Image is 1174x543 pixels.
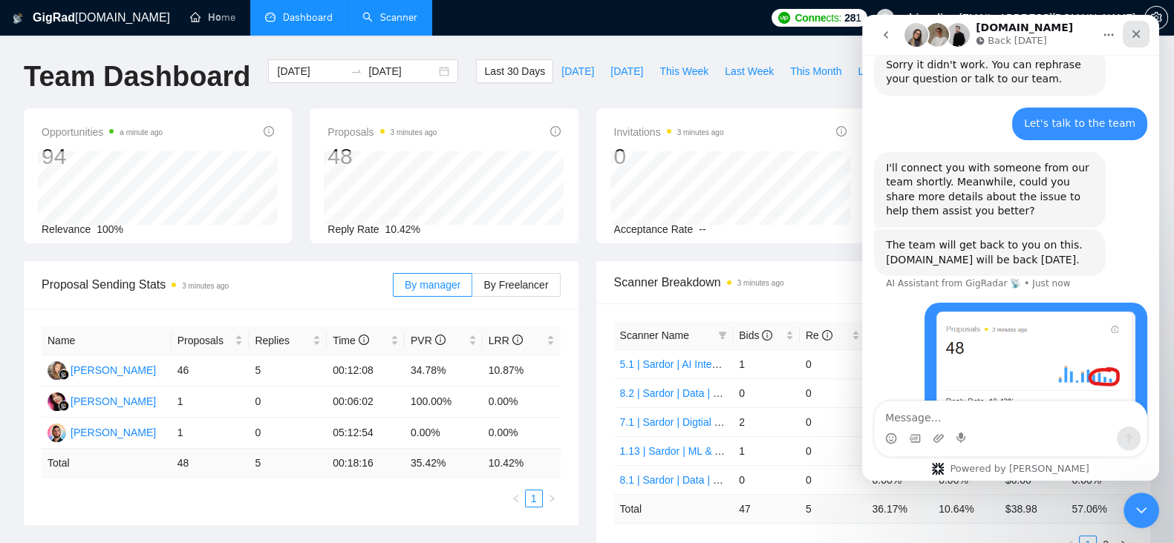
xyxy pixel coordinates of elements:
[778,12,790,24] img: upwork-logo.png
[620,474,761,486] a: 8.1 | Sardor | Data | Worldwide
[547,494,556,503] span: right
[71,362,156,378] div: [PERSON_NAME]
[24,59,250,94] h1: Team Dashboard
[484,63,545,79] span: Last 30 Days
[900,12,959,24] b: adrianoligar
[283,11,333,24] span: Dashboard
[782,59,849,83] button: This Month
[327,142,437,171] div: 48
[277,63,345,79] input: Start date
[550,126,561,136] span: info-circle
[677,128,724,136] time: 3 minutes ago
[385,223,420,235] span: 10.42%
[1144,6,1168,30] button: setting
[172,326,250,355] th: Proposals
[48,363,156,375] a: NK[PERSON_NAME]
[1066,494,1132,523] td: 57.06 %
[120,128,163,136] time: a minute ago
[327,355,405,386] td: 00:12:08
[900,12,1135,24] span: [EMAIL_ADDRESS][DOMAIN_NAME]
[1145,12,1167,24] span: setting
[327,123,437,141] span: Proposals
[620,358,800,370] a: 5.1 | Sardor | AI Integration | Worldwide
[405,386,483,418] td: 100.00%
[614,494,734,523] td: Total
[849,59,917,83] button: Last Month
[483,279,548,291] span: By Freelancer
[13,7,23,30] img: logo
[651,59,717,83] button: This Week
[42,449,172,478] td: Total
[489,335,523,346] span: LRR
[800,436,867,465] td: 0
[512,494,521,503] span: left
[48,361,66,380] img: NK
[659,63,708,79] span: This Week
[59,401,69,411] img: gigradar-bm.png
[620,387,751,399] a: 8.2 | Sardor | Data | US Only
[800,378,867,407] td: 0
[844,12,855,24] b: 28
[362,11,417,24] a: searchScanner
[97,223,123,235] span: 100%
[177,332,232,349] span: Proposals
[435,335,446,345] span: info-circle
[725,63,774,79] span: Last Week
[359,335,369,345] span: info-circle
[507,490,525,507] button: left
[476,59,553,83] button: Last 30 Days
[405,355,483,386] td: 34.78%
[33,11,170,24] span: [DOMAIN_NAME]
[614,123,724,141] span: Invitations
[172,418,250,449] td: 1
[733,494,800,523] td: 47
[795,12,826,24] b: Conne
[880,13,890,23] span: user
[999,494,1066,523] td: $ 38.98
[614,273,1133,292] span: Scanner Breakdown
[933,494,999,523] td: 10.64 %
[543,490,561,507] button: right
[718,331,727,340] span: filter
[190,11,235,24] a: homeHome
[350,65,362,77] span: swap-right
[71,393,156,409] div: [PERSON_NAME]
[614,223,694,235] span: Acceptance Rate
[512,335,523,345] span: info-circle
[800,349,867,378] td: 0
[48,392,66,411] img: NK
[42,142,163,171] div: 94
[795,12,841,24] span: cts:
[717,59,782,83] button: Last Week
[790,63,841,79] span: This Month
[525,490,543,507] li: 1
[327,223,379,235] span: Reply Rate
[368,63,436,79] input: End date
[172,355,250,386] td: 46
[405,449,483,478] td: 35.42 %
[255,332,310,349] span: Replies
[1124,493,1159,528] iframe: Intercom live chat
[483,449,561,478] td: 10.42 %
[836,126,847,136] span: info-circle
[33,11,75,24] b: GigRad
[866,494,933,523] td: 36.17 %
[733,349,800,378] td: 1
